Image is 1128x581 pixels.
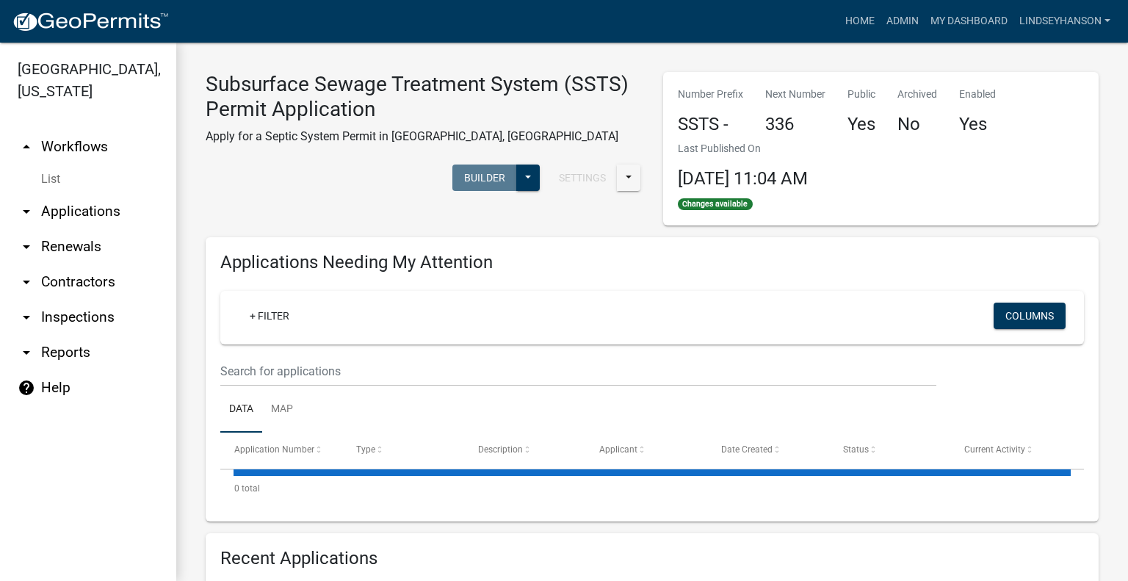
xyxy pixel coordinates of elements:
button: Settings [547,165,618,191]
a: Data [220,386,262,433]
h4: Yes [847,114,875,135]
h4: Yes [959,114,996,135]
button: Builder [452,165,517,191]
div: 0 total [220,470,1084,507]
datatable-header-cell: Applicant [585,433,707,468]
p: Enabled [959,87,996,102]
p: Number Prefix [678,87,743,102]
a: Map [262,386,302,433]
a: Home [839,7,881,35]
h3: Subsurface Sewage Treatment System (SSTS) Permit Application [206,72,641,121]
a: My Dashboard [925,7,1013,35]
span: Date Created [721,444,773,455]
p: Next Number [765,87,825,102]
datatable-header-cell: Status [829,433,951,468]
i: arrow_drop_down [18,308,35,326]
span: Type [356,444,375,455]
span: Changes available [678,198,753,210]
i: arrow_drop_down [18,344,35,361]
h4: Recent Applications [220,548,1084,569]
p: Archived [897,87,937,102]
i: arrow_drop_down [18,273,35,291]
span: Application Number [234,444,314,455]
datatable-header-cell: Application Number [220,433,342,468]
a: Lindseyhanson [1013,7,1116,35]
h4: Applications Needing My Attention [220,252,1084,273]
datatable-header-cell: Type [342,433,464,468]
i: arrow_drop_down [18,203,35,220]
span: [DATE] 11:04 AM [678,168,808,189]
span: Description [478,444,523,455]
span: Current Activity [964,444,1025,455]
span: Status [843,444,869,455]
p: Public [847,87,875,102]
span: Applicant [599,444,637,455]
i: help [18,379,35,397]
datatable-header-cell: Description [463,433,585,468]
h4: 336 [765,114,825,135]
p: Apply for a Septic System Permit in [GEOGRAPHIC_DATA], [GEOGRAPHIC_DATA] [206,128,641,145]
input: Search for applications [220,356,936,386]
h4: SSTS - [678,114,743,135]
i: arrow_drop_up [18,138,35,156]
h4: No [897,114,937,135]
datatable-header-cell: Current Activity [950,433,1072,468]
datatable-header-cell: Date Created [707,433,829,468]
a: Admin [881,7,925,35]
p: Last Published On [678,141,808,156]
button: Columns [994,303,1066,329]
i: arrow_drop_down [18,238,35,256]
a: + Filter [238,303,301,329]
